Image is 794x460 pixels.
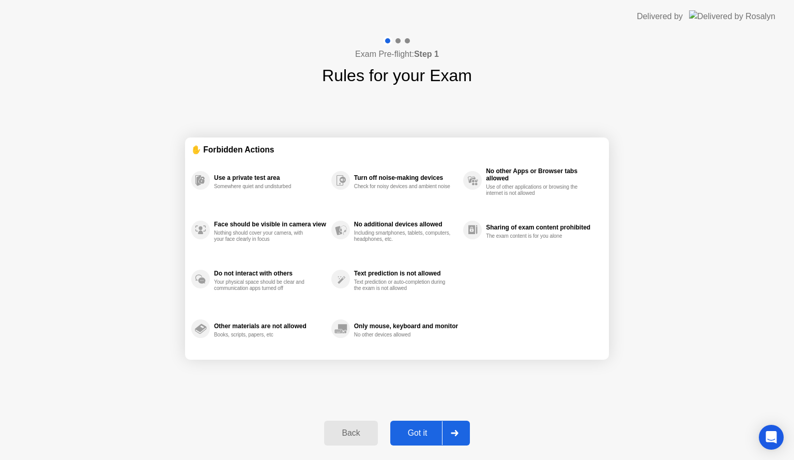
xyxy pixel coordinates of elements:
[214,270,326,277] div: Do not interact with others
[354,323,458,330] div: Only mouse, keyboard and monitor
[486,224,598,231] div: Sharing of exam content prohibited
[191,144,603,156] div: ✋ Forbidden Actions
[354,174,458,181] div: Turn off noise-making devices
[414,50,439,58] b: Step 1
[354,221,458,228] div: No additional devices allowed
[354,332,452,338] div: No other devices allowed
[214,174,326,181] div: Use a private test area
[354,279,452,292] div: Text prediction or auto-completion during the exam is not allowed
[214,279,312,292] div: Your physical space should be clear and communication apps turned off
[486,184,584,196] div: Use of other applications or browsing the internet is not allowed
[354,270,458,277] div: Text prediction is not allowed
[390,421,470,446] button: Got it
[486,167,598,182] div: No other Apps or Browser tabs allowed
[393,428,442,438] div: Got it
[637,10,683,23] div: Delivered by
[214,332,312,338] div: Books, scripts, papers, etc
[327,428,374,438] div: Back
[354,183,452,190] div: Check for noisy devices and ambient noise
[322,63,472,88] h1: Rules for your Exam
[324,421,377,446] button: Back
[486,233,584,239] div: The exam content is for you alone
[355,48,439,60] h4: Exam Pre-flight:
[214,323,326,330] div: Other materials are not allowed
[214,183,312,190] div: Somewhere quiet and undisturbed
[354,230,452,242] div: Including smartphones, tablets, computers, headphones, etc.
[214,230,312,242] div: Nothing should cover your camera, with your face clearly in focus
[689,10,775,22] img: Delivered by Rosalyn
[214,221,326,228] div: Face should be visible in camera view
[759,425,784,450] div: Open Intercom Messenger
